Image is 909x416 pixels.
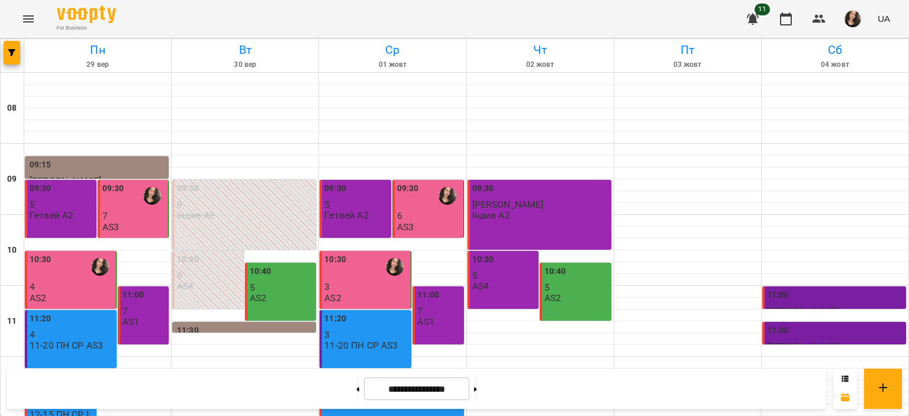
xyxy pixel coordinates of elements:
[616,41,759,59] h6: Пт
[472,182,494,195] label: 09:30
[397,222,414,232] p: AS3
[544,265,566,278] label: 10:40
[7,315,17,328] h6: 11
[102,211,166,221] p: 7
[321,41,464,59] h6: Ср
[397,211,461,221] p: 6
[30,210,73,220] p: Гетвей А2
[177,281,194,291] p: AS4
[102,222,119,232] p: AS3
[844,11,861,27] img: af1f68b2e62f557a8ede8df23d2b6d50.jpg
[177,253,199,266] label: 10:30
[177,270,241,280] p: 0
[472,270,537,280] p: 5
[324,210,368,220] p: Гетвей А2
[7,102,17,115] h6: 08
[26,41,169,59] h6: Пн
[30,330,114,340] p: 4
[321,59,464,70] h6: 01 жовт
[324,182,346,195] label: 09:30
[30,175,101,186] span: [PERSON_NAME]
[30,312,51,325] label: 11:20
[324,253,346,266] label: 10:30
[123,317,139,327] p: AS1
[324,282,408,292] p: 3
[469,59,612,70] h6: 02 жовт
[616,59,759,70] h6: 03 жовт
[324,293,341,303] p: AS2
[7,173,17,186] h6: 09
[30,159,51,172] label: 09:15
[173,59,317,70] h6: 30 вер
[763,41,907,59] h6: Сб
[767,305,839,317] span: [PERSON_NAME]
[173,41,317,59] h6: Вт
[177,324,199,337] label: 11:30
[767,289,789,302] label: 11:00
[177,199,314,209] p: 0
[143,187,161,205] img: Самчук Анастасія Олександрівна
[123,289,144,302] label: 11:00
[57,24,116,32] span: For Business
[324,340,398,350] p: 11-20 ПН СР AS3
[767,324,789,337] label: 11:30
[767,341,839,352] span: [PERSON_NAME]
[57,6,116,23] img: Voopty Logo
[755,4,770,15] span: 11
[386,258,404,276] img: Самчук Анастасія Олександрівна
[123,306,166,316] p: 7
[417,317,434,327] p: AS1
[324,312,346,325] label: 11:20
[873,8,895,30] button: UA
[324,330,409,340] p: 3
[469,41,612,59] h6: Чт
[7,244,17,257] h6: 10
[324,199,389,209] p: 5
[417,306,461,316] p: 7
[763,59,907,70] h6: 04 жовт
[544,282,609,292] p: 5
[472,253,494,266] label: 10:30
[26,59,169,70] h6: 29 вер
[472,210,510,220] p: Індив А2
[30,340,103,350] p: 11-20 ПН СР AS3
[30,253,51,266] label: 10:30
[439,187,456,205] img: Самчук Анастасія Олександрівна
[878,12,890,25] span: UA
[30,182,51,195] label: 09:30
[91,258,109,276] img: Самчук Анастасія Олександрівна
[177,210,215,220] p: Індив А2
[250,282,314,292] p: 5
[30,282,114,292] p: 4
[30,293,46,303] p: AS2
[417,289,439,302] label: 11:00
[544,293,561,303] p: AS2
[250,265,272,278] label: 10:40
[177,182,199,195] label: 09:30
[14,5,43,33] button: Menu
[30,199,94,209] p: 5
[102,182,124,195] label: 09:30
[397,182,419,195] label: 09:30
[472,281,489,291] p: AS4
[250,293,266,303] p: AS2
[472,199,544,210] span: [PERSON_NAME]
